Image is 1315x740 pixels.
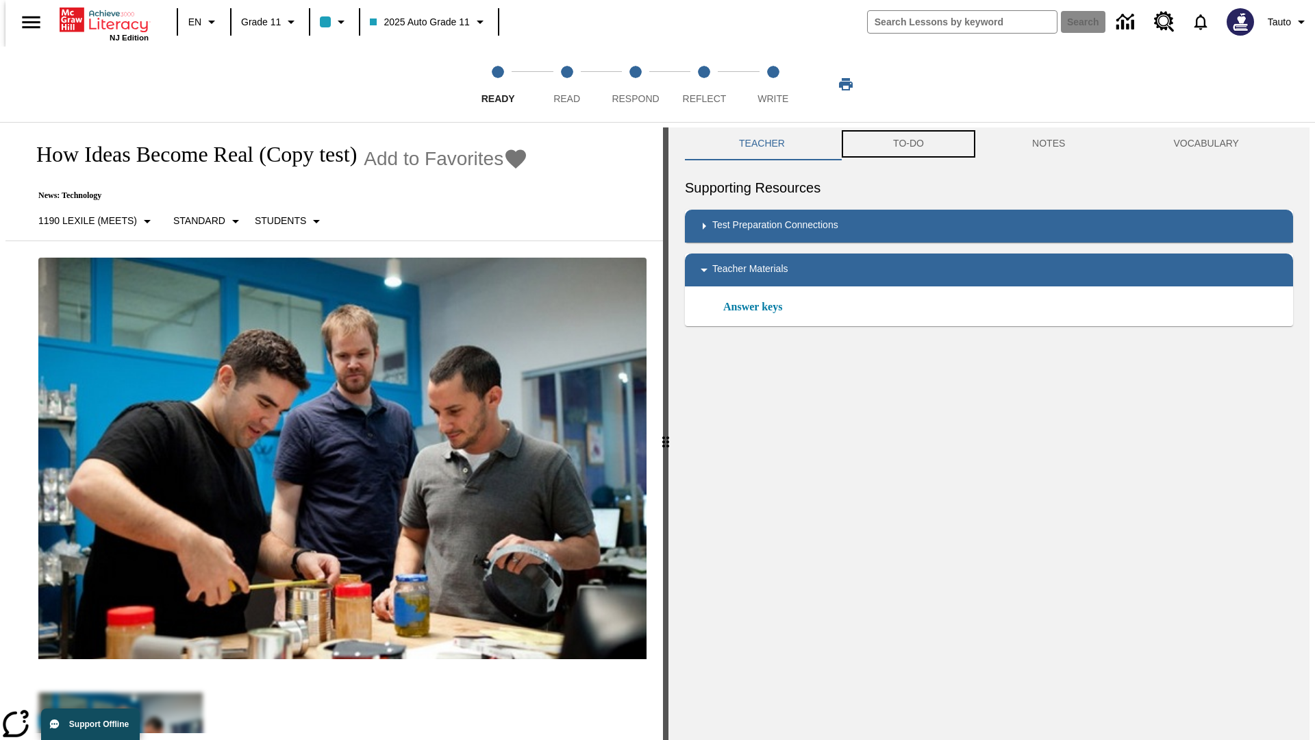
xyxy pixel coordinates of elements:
div: reading [5,127,663,733]
span: Ready [481,93,515,104]
button: Add to Favorites - How Ideas Become Real (Copy test) [364,147,528,171]
button: Profile/Settings [1262,10,1315,34]
span: Reflect [683,93,727,104]
span: Support Offline [69,719,129,729]
span: 2025 Auto Grade 11 [370,15,469,29]
button: Print [824,72,868,97]
p: Standard [173,214,225,228]
p: Test Preparation Connections [712,218,838,234]
span: EN [188,15,201,29]
button: Support Offline [41,708,140,740]
button: Scaffolds, Standard [168,209,249,234]
button: Write step 5 of 5 [734,47,813,122]
img: Quirky founder Ben Kaufman tests a new product with co-worker Gaz Brown and product inventor Jon ... [38,258,647,659]
button: Class color is light blue. Change class color [314,10,355,34]
div: activity [668,127,1310,740]
button: Language: EN, Select a language [182,10,226,34]
p: News: Technology [22,190,528,201]
button: Reflect step 4 of 5 [664,47,744,122]
a: Answer keys, Will open in new browser window or tab [723,299,782,315]
button: NOTES [978,127,1119,160]
a: Resource Center, Will open in new tab [1146,3,1183,40]
div: Home [60,5,149,42]
p: Teacher Materials [712,262,788,278]
div: Instructional Panel Tabs [685,127,1293,160]
button: VOCABULARY [1119,127,1293,160]
span: Tauto [1268,15,1291,29]
button: TO-DO [839,127,978,160]
button: Select Lexile, 1190 Lexile (Meets) [33,209,161,234]
p: 1190 Lexile (Meets) [38,214,137,228]
button: Teacher [685,127,839,160]
h1: How Ideas Become Real (Copy test) [22,142,357,167]
div: Test Preparation Connections [685,210,1293,243]
span: Grade 11 [241,15,281,29]
img: Avatar [1227,8,1254,36]
a: Data Center [1108,3,1146,41]
input: search field [868,11,1057,33]
button: Ready step 1 of 5 [458,47,538,122]
a: Notifications [1183,4,1218,40]
h6: Supporting Resources [685,177,1293,199]
span: Read [553,93,580,104]
button: Select a new avatar [1218,4,1262,40]
span: Write [757,93,788,104]
div: Press Enter or Spacebar and then press right and left arrow keys to move the slider [663,127,668,740]
p: Students [255,214,306,228]
button: Class: 2025 Auto Grade 11, Select your class [364,10,493,34]
button: Respond step 3 of 5 [596,47,675,122]
span: Respond [612,93,659,104]
div: Teacher Materials [685,254,1293,286]
span: Add to Favorites [364,148,503,170]
button: Grade: Grade 11, Select a grade [236,10,305,34]
span: NJ Edition [110,34,149,42]
button: Read step 2 of 5 [527,47,606,122]
button: Select Student [249,209,330,234]
button: Open side menu [11,2,51,42]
